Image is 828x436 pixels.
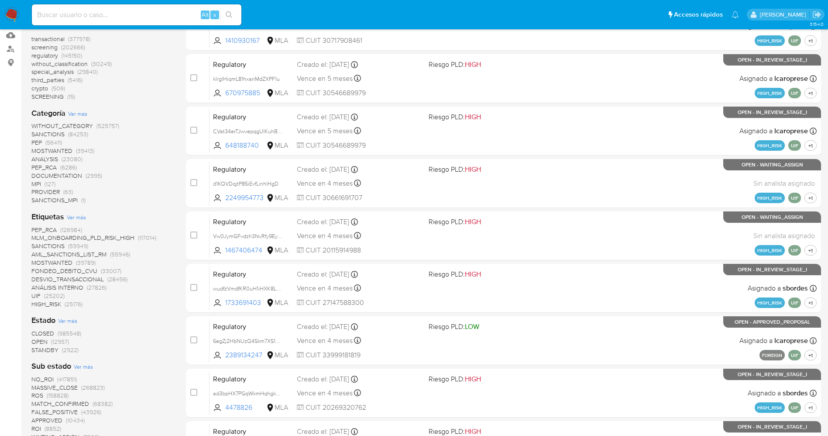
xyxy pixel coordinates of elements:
[202,10,209,19] span: Alt
[810,21,824,28] span: 3.154.0
[213,10,216,19] span: s
[760,10,809,19] p: jesica.barrios@mercadolibre.com
[812,10,821,19] a: Salir
[220,9,238,21] button: search-icon
[32,9,241,21] input: Buscar usuario o caso...
[732,11,739,18] a: Notificaciones
[674,10,723,19] span: Accesos rápidos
